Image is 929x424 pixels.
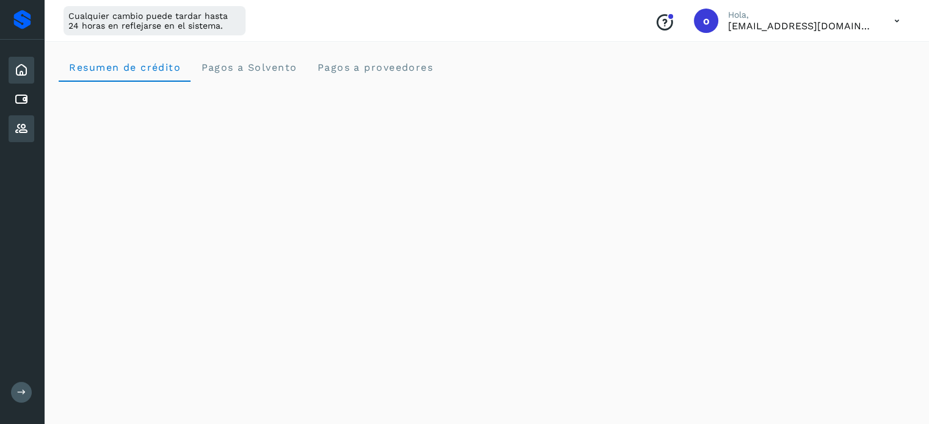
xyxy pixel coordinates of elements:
div: Cualquier cambio puede tardar hasta 24 horas en reflejarse en el sistema. [64,6,246,35]
span: Pagos a proveedores [316,62,433,73]
span: Pagos a Solvento [200,62,297,73]
div: Inicio [9,57,34,84]
p: orlando@rfllogistics.com.mx [728,20,875,32]
span: Resumen de crédito [68,62,181,73]
div: Cuentas por pagar [9,86,34,113]
p: Hola, [728,10,875,20]
div: Proveedores [9,115,34,142]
